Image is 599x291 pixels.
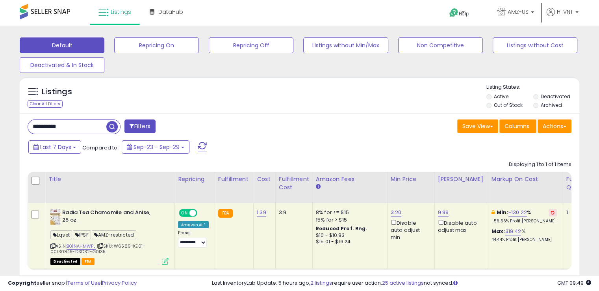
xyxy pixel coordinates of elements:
label: Archived [540,102,562,108]
div: Disable auto adjust min [391,218,428,241]
label: Active [494,93,508,100]
p: Listing States: [486,84,579,91]
div: $10 - $10.83 [316,232,381,239]
span: Last 7 Days [40,143,71,151]
th: The percentage added to the cost of goods (COGS) that forms the calculator for Min & Max prices. [488,172,563,203]
div: Cost [257,175,272,183]
span: Help [459,10,469,17]
b: Min: [497,209,508,216]
div: Markup on Cost [491,175,560,183]
div: Amazon AI * [178,221,209,228]
strong: Copyright [8,279,37,287]
span: AMZ-restricted [92,230,136,239]
div: Last InventoryLab Update: 5 hours ago, require user action, not synced. [212,280,591,287]
span: IPSF [73,230,91,239]
button: Filters [124,119,155,133]
span: OFF [196,210,209,216]
span: Lqset [50,230,72,239]
small: Amazon Fees. [316,183,321,190]
div: Amazon Fees [316,175,384,183]
a: Hi VNT [547,8,579,26]
img: 51SP9UKyBOL._SL40_.jpg [50,209,60,225]
div: % [491,228,557,242]
div: % [491,209,557,224]
a: 2 listings [310,279,332,287]
a: 25 active listings [382,279,424,287]
button: Listings without Min/Max [303,37,388,53]
a: 3.20 [391,209,402,216]
button: Deactivated & In Stock [20,57,104,73]
label: Deactivated [540,93,570,100]
button: Actions [538,119,571,133]
button: Repricing On [114,37,199,53]
div: $15.01 - $16.24 [316,239,381,245]
span: Listings [111,8,131,16]
a: Privacy Policy [102,279,137,287]
button: Default [20,37,104,53]
div: Preset: [178,230,209,248]
div: Fulfillment Cost [279,175,309,192]
div: Clear All Filters [28,100,63,108]
div: 3.9 [279,209,306,216]
div: Disable auto adjust max [438,218,482,234]
p: -56.56% Profit [PERSON_NAME] [491,218,557,224]
span: ON [180,210,189,216]
a: B01NAHMWFJ [67,243,96,250]
h5: Listings [42,86,72,97]
label: Out of Stock [494,102,523,108]
i: Get Help [449,8,459,18]
span: Columns [504,122,529,130]
div: seller snap | | [8,280,137,287]
small: FBA [218,209,233,218]
div: Fulfillable Quantity [566,175,593,192]
button: Columns [499,119,536,133]
div: Repricing [178,175,211,183]
span: | SKU: W6589-KE01-00130845-DSC32-G0135 [50,243,145,255]
div: Fulfillment [218,175,250,183]
a: 319.42 [505,228,521,235]
a: Terms of Use [67,279,101,287]
a: 9.99 [438,209,449,216]
span: Hi VNT [557,8,573,16]
button: Listings without Cost [493,37,577,53]
div: 1 [566,209,591,216]
span: Sep-23 - Sep-29 [134,143,180,151]
button: Save View [457,119,498,133]
a: -130.22 [508,209,527,216]
div: Displaying 1 to 1 of 1 items [509,161,571,168]
p: 44.44% Profit [PERSON_NAME] [491,237,557,242]
div: Title [48,175,171,183]
span: All listings that are unavailable for purchase on Amazon for any reason other than out-of-stock [50,258,80,265]
button: Sep-23 - Sep-29 [122,140,189,154]
span: FBA [82,258,95,265]
span: DataHub [158,8,183,16]
button: Non Competitive [398,37,483,53]
div: Min Price [391,175,431,183]
span: AMZ-US [508,8,529,16]
button: Last 7 Days [28,140,81,154]
b: Reduced Prof. Rng. [316,225,367,232]
b: Max: [491,228,505,235]
button: Repricing Off [209,37,293,53]
b: Badia Tea Chamomile and Anise, 25 oz [62,209,158,226]
span: 2025-10-7 09:49 GMT [557,279,591,287]
div: [PERSON_NAME] [438,175,485,183]
div: 8% for <= $15 [316,209,381,216]
div: ASIN: [50,209,169,264]
a: 1.39 [257,209,266,216]
span: Compared to: [82,144,119,151]
div: 15% for > $15 [316,216,381,224]
a: Help [443,2,485,26]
